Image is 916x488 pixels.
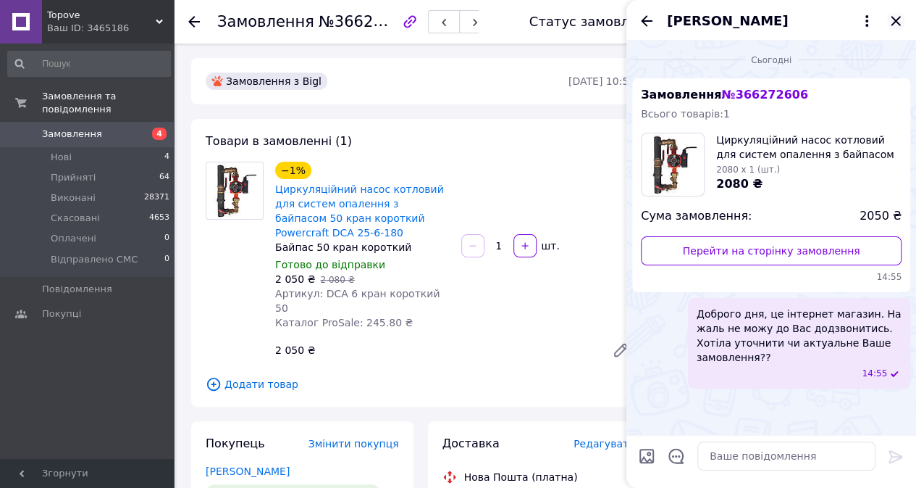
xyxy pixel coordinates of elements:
[269,340,600,360] div: 2 050 ₴
[641,208,752,225] span: Сума замовлення:
[275,162,311,179] div: −1%
[206,73,327,90] div: Замовлення з Bigl
[667,12,875,30] button: [PERSON_NAME]
[144,191,169,204] span: 28371
[320,275,354,285] span: 2 080 ₴
[164,151,169,164] span: 4
[213,162,256,219] img: Циркуляційний насос котловий для систем опалення з байпасом 50 кран короткий Powercraft DCA 25-6-180
[568,75,635,87] time: [DATE] 10:59
[42,90,174,116] span: Замовлення та повідомлення
[716,177,762,191] span: 2080 ₴
[275,259,385,270] span: Готово до відправки
[159,171,169,184] span: 64
[275,288,440,314] span: Артикул: DCA 6 кран короткий 50
[275,240,450,255] div: Байпас 50 кран короткий
[47,22,174,35] div: Ваш ID: 3465186
[442,437,500,450] span: Доставка
[51,171,96,184] span: Прийняті
[152,128,167,140] span: 4
[42,307,81,320] span: Покупці
[641,108,730,120] span: Всього товарів: 1
[860,208,902,225] span: 2050 ₴
[51,212,100,225] span: Скасовані
[7,51,171,77] input: Пошук
[638,12,655,30] button: Назад
[149,212,169,225] span: 4653
[275,183,444,239] a: Циркуляційний насос котловий для систем опалення з байпасом 50 кран короткий Powercraft DCA 25-6-180
[461,470,581,484] div: Нова Пошта (платна)
[641,271,902,284] span: 14:55 12.10.2025
[188,15,200,29] div: Повернутися назад
[275,317,413,328] span: Каталог ProSale: 245.80 ₴
[887,12,904,30] button: Закрити
[51,232,96,245] span: Оплачені
[632,52,910,67] div: 12.10.2025
[164,253,169,266] span: 0
[42,283,112,296] span: Повідомлення
[641,88,808,102] span: Замовлення
[538,239,561,253] div: шт.
[667,447,686,466] button: Відкрити шаблони відповідей
[862,368,887,380] span: 14:55 12.10.2025
[319,12,421,30] span: №366272606
[206,437,265,450] span: Покупець
[716,133,902,162] span: Циркуляційний насос котловий для систем опалення з байпасом 50 кран короткий Powercraft DCA 25-6-180
[206,466,290,477] a: [PERSON_NAME]
[217,13,314,30] span: Замовлення
[164,232,169,245] span: 0
[745,54,797,67] span: Сьогодні
[51,253,138,266] span: Відправлено СМС
[275,273,315,285] span: 2 050 ₴
[42,128,102,141] span: Замовлення
[47,9,156,22] span: Topove
[721,88,807,102] span: № 366272606
[308,438,399,450] span: Змінити покупця
[667,12,788,30] span: [PERSON_NAME]
[697,307,902,365] span: Доброго дня, це інтернет магазин. На жаль не можу до Вас додзвонитись. Хотіла уточнити чи актуаль...
[649,133,696,196] img: 4793667414_w100_h100_tsirkulyatsijnij-nasos-kotlovij.jpg
[641,236,902,265] a: Перейти на сторінку замовлення
[716,165,780,175] span: 2080 x 1 (шт.)
[573,438,635,450] span: Редагувати
[51,191,96,204] span: Виконані
[606,336,635,365] a: Редагувати
[529,15,663,29] div: Статус замовлення
[206,134,352,148] span: Товари в замовленні (1)
[206,376,635,392] span: Додати товар
[51,151,72,164] span: Нові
